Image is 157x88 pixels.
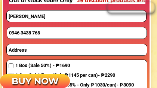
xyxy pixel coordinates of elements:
input: first and last name [7,10,146,22]
input: Phone number [7,27,147,39]
input: Address [7,44,147,55]
span: 1 Box (Sale 50%) - ₱1690 [15,62,134,70]
span: 1 Can Get 1 Free (Only ₱1145 per can)- ₱2290 [15,72,134,79]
